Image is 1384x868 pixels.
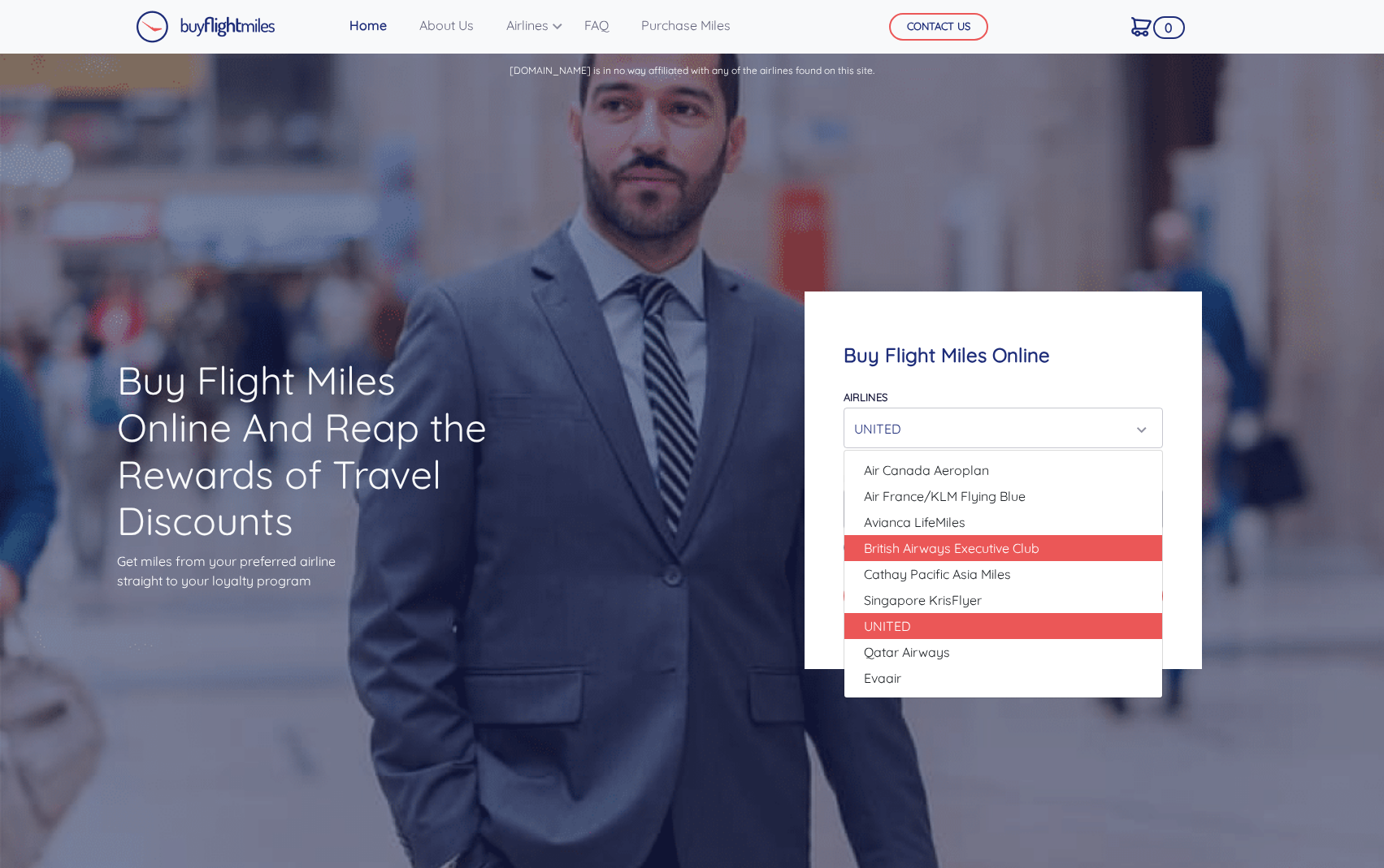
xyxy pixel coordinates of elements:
[413,9,480,41] a: About Us
[864,668,901,688] span: Evaair
[844,391,887,404] label: Airlines
[864,616,911,636] span: UNITED
[864,538,1039,558] span: British Airways Executive Club
[864,590,982,610] span: Singapore KrisFlyer
[1125,9,1158,43] a: 0
[864,642,950,662] span: Qatar Airways
[844,408,1163,448] button: UNITED
[117,357,506,544] h1: Buy Flight Miles Online And Reap the Rewards of Travel Discounts
[854,413,1143,444] div: UNITED
[117,551,506,590] p: Get miles from your preferred airline straight to your loyalty program
[635,9,737,41] a: Purchase Miles
[889,13,988,41] button: CONTACT US
[1131,17,1152,37] img: Cart
[1153,16,1185,39] span: 0
[578,9,615,41] a: FAQ
[500,9,558,41] a: Airlines
[343,9,393,41] a: Home
[864,460,989,480] span: Air Canada Aeroplan
[864,512,965,532] span: Avianca LifeMiles
[136,6,275,47] a: Buy Flight Miles Logo
[864,564,1011,584] span: Cathay Pacific Asia Miles
[864,486,1026,506] span: Air France/KLM Flying Blue
[844,343,1163,367] h4: Buy Flight Miles Online
[136,11,275,43] img: Buy Flight Miles Logo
